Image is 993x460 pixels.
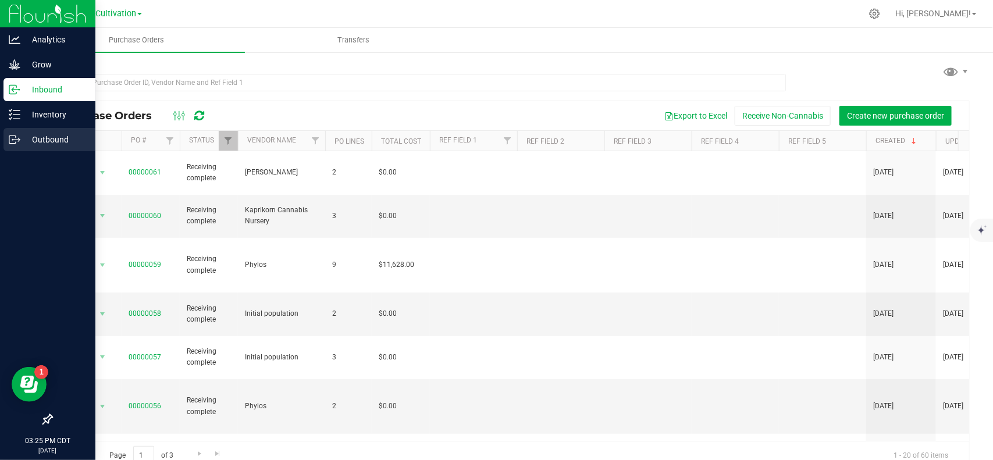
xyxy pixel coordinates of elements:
[5,436,90,446] p: 03:25 PM CDT
[873,211,894,222] span: [DATE]
[847,111,944,120] span: Create new purchase order
[332,352,365,363] span: 3
[20,133,90,147] p: Outbound
[95,257,110,273] span: select
[9,34,20,45] inline-svg: Analytics
[34,365,48,379] iframe: Resource center unread badge
[129,168,161,176] a: 00000061
[95,398,110,415] span: select
[943,211,963,222] span: [DATE]
[439,136,477,144] a: Ref Field 1
[943,401,963,412] span: [DATE]
[28,28,245,52] a: Purchase Orders
[701,137,739,145] a: Ref Field 4
[93,35,180,45] span: Purchase Orders
[873,308,894,319] span: [DATE]
[788,137,826,145] a: Ref Field 5
[867,8,882,19] div: Manage settings
[20,33,90,47] p: Analytics
[20,108,90,122] p: Inventory
[379,167,397,178] span: $0.00
[245,259,318,270] span: Phylos
[379,259,414,270] span: $11,628.00
[839,106,952,126] button: Create new purchase order
[245,308,318,319] span: Initial population
[873,167,894,178] span: [DATE]
[129,212,161,220] a: 00000060
[5,446,90,455] p: [DATE]
[245,352,318,363] span: Initial population
[614,137,652,145] a: Ref Field 3
[9,59,20,70] inline-svg: Grow
[20,58,90,72] p: Grow
[187,254,231,276] span: Receiving complete
[245,167,318,178] span: [PERSON_NAME]
[379,308,397,319] span: $0.00
[873,259,894,270] span: [DATE]
[129,353,161,361] a: 00000057
[60,109,163,122] span: Purchase Orders
[943,259,963,270] span: [DATE]
[129,309,161,318] a: 00000058
[129,261,161,269] a: 00000059
[332,259,365,270] span: 9
[95,208,110,224] span: select
[129,402,161,410] a: 00000056
[873,352,894,363] span: [DATE]
[895,9,971,18] span: Hi, [PERSON_NAME]!
[498,131,517,151] a: Filter
[9,84,20,95] inline-svg: Inbound
[875,137,919,145] a: Created
[187,303,231,325] span: Receiving complete
[379,352,397,363] span: $0.00
[219,131,238,151] a: Filter
[20,83,90,97] p: Inbound
[187,205,231,227] span: Receiving complete
[332,167,365,178] span: 2
[945,137,976,145] a: Updated
[735,106,831,126] button: Receive Non-Cannabis
[161,131,180,151] a: Filter
[51,74,786,91] input: Search Purchase Order ID, Vendor Name and Ref Field 1
[95,9,136,19] span: Cultivation
[332,401,365,412] span: 2
[189,136,214,144] a: Status
[95,306,110,322] span: select
[381,137,421,145] a: Total Cost
[526,137,564,145] a: Ref Field 2
[943,167,963,178] span: [DATE]
[245,401,318,412] span: Phylos
[245,205,318,227] span: Kaprikorn Cannabis Nursery
[12,367,47,402] iframe: Resource center
[379,211,397,222] span: $0.00
[9,109,20,120] inline-svg: Inventory
[943,352,963,363] span: [DATE]
[131,136,146,144] a: PO #
[247,136,296,144] a: Vendor Name
[332,211,365,222] span: 3
[332,308,365,319] span: 2
[187,395,231,417] span: Receiving complete
[9,134,20,145] inline-svg: Outbound
[943,308,963,319] span: [DATE]
[95,165,110,181] span: select
[379,401,397,412] span: $0.00
[187,162,231,184] span: Receiving complete
[334,137,364,145] a: PO Lines
[306,131,325,151] a: Filter
[657,106,735,126] button: Export to Excel
[187,346,231,368] span: Receiving complete
[95,349,110,365] span: select
[322,35,385,45] span: Transfers
[245,28,462,52] a: Transfers
[873,401,894,412] span: [DATE]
